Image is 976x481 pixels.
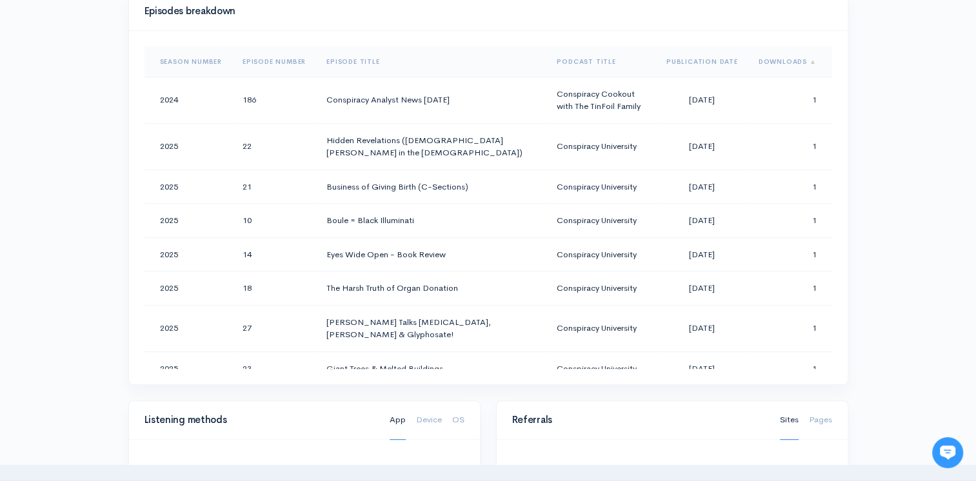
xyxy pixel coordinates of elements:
[83,179,155,189] span: New conversation
[316,123,546,170] td: Hidden Revelations ([DEMOGRAPHIC_DATA][PERSON_NAME] in the [DEMOGRAPHIC_DATA])
[546,46,656,77] th: Sort column
[316,271,546,306] td: The Harsh Truth of Organ Donation
[932,437,963,468] iframe: gist-messenger-bubble-iframe
[144,415,374,426] h4: Listening methods
[144,6,824,17] h4: Episodes breakdown
[20,171,238,197] button: New conversation
[144,46,232,77] th: Sort column
[390,400,406,440] a: App
[316,77,546,123] td: Conspiracy Analyst News [DATE]
[748,271,832,306] td: 1
[232,204,316,238] td: 10
[656,170,748,204] td: [DATE]
[144,305,232,351] td: 2025
[144,77,232,123] td: 2024
[512,415,764,426] h4: Referrals
[546,271,656,306] td: Conspiracy University
[144,204,232,238] td: 2025
[546,77,656,123] td: Conspiracy Cookout with The TinFoil Family
[232,123,316,170] td: 22
[316,305,546,351] td: [PERSON_NAME] Talks [MEDICAL_DATA], [PERSON_NAME] & Glyphosate!
[232,46,316,77] th: Sort column
[748,77,832,123] td: 1
[232,237,316,271] td: 14
[656,123,748,170] td: [DATE]
[748,237,832,271] td: 1
[232,77,316,123] td: 186
[546,123,656,170] td: Conspiracy University
[748,170,832,204] td: 1
[416,400,442,440] a: Device
[656,77,748,123] td: [DATE]
[316,170,546,204] td: Business of Giving Birth (C-Sections)
[656,204,748,238] td: [DATE]
[232,271,316,306] td: 18
[144,123,232,170] td: 2025
[232,305,316,351] td: 27
[144,271,232,306] td: 2025
[316,204,546,238] td: Boule = Black Illuminati
[748,351,832,386] td: 1
[144,237,232,271] td: 2025
[144,351,232,386] td: 2025
[452,400,464,440] a: OS
[748,305,832,351] td: 1
[316,46,546,77] th: Sort column
[19,86,239,148] h2: Just let us know if you need anything and we'll be happy to help! 🙂
[546,351,656,386] td: Conspiracy University
[780,400,799,440] a: Sites
[232,170,316,204] td: 21
[748,204,832,238] td: 1
[232,351,316,386] td: 23
[748,123,832,170] td: 1
[17,221,241,237] p: Find an answer quickly
[316,351,546,386] td: Giant Trees & Melted Buildings
[656,305,748,351] td: [DATE]
[144,170,232,204] td: 2025
[316,237,546,271] td: Eyes Wide Open - Book Review
[546,170,656,204] td: Conspiracy University
[656,46,748,77] th: Sort column
[656,351,748,386] td: [DATE]
[546,305,656,351] td: Conspiracy University
[19,63,239,83] h1: Hi 👋
[546,237,656,271] td: Conspiracy University
[546,204,656,238] td: Conspiracy University
[809,400,832,440] a: Pages
[656,237,748,271] td: [DATE]
[656,271,748,306] td: [DATE]
[37,242,230,268] input: Search articles
[748,46,832,77] th: Sort column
